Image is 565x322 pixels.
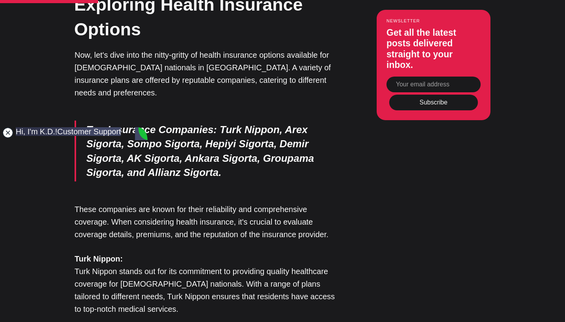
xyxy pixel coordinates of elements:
[389,95,478,110] button: Subscribe
[86,124,314,178] em: : Turk Nippon, Arex Sigorta, Sompo Sigorta, Hepiyi Sigorta, Demir Sigorta, AK Sigorta, Ankara Sig...
[86,124,213,135] strong: Top Insurance Companies
[386,77,481,92] input: Your email address
[386,18,481,23] small: Newsletter
[386,27,481,71] h3: Get all the latest posts delivered straight to your inbox.
[75,203,337,241] p: These companies are known for their reliability and comprehensive coverage. When considering heal...
[75,49,337,99] p: Now, let's dive into the nitty-gritty of health insurance options available for [DEMOGRAPHIC_DATA...
[75,252,337,315] p: Turk Nippon stands out for its commitment to providing quality healthcare coverage for [DEMOGRAPH...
